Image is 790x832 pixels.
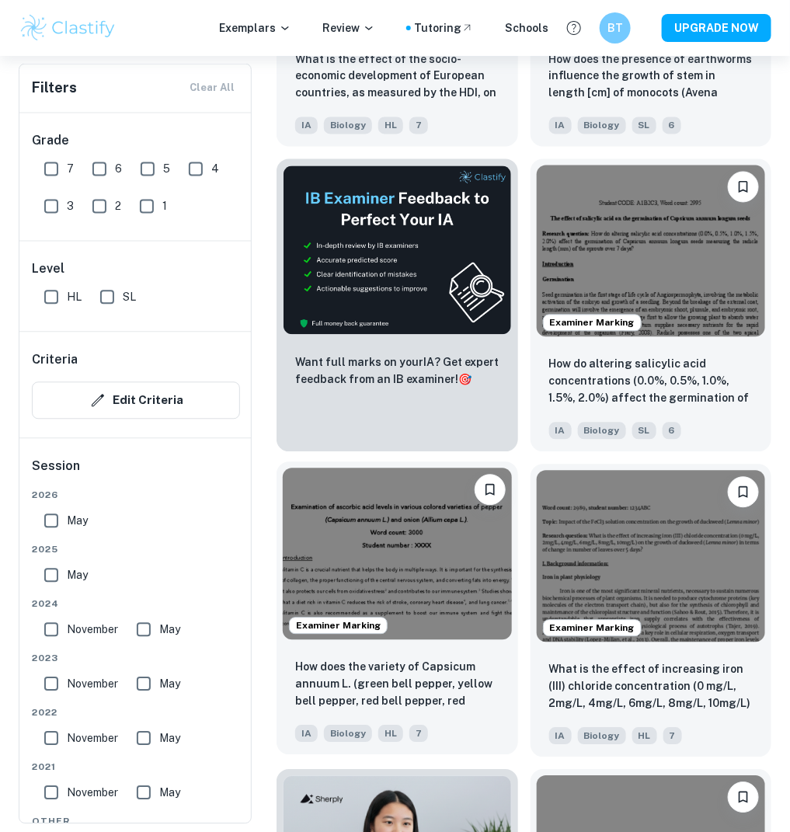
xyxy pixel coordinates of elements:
a: Schools [505,19,548,37]
span: SL [632,117,656,134]
button: Help and Feedback [561,15,587,41]
span: SL [632,423,656,440]
span: Examiner Marking [290,619,387,633]
span: 7 [663,728,682,745]
h6: Criteria [32,351,78,370]
span: May [159,730,180,747]
p: How does the presence of earthworms influence the growth of stem in length [cm] of monocots (Aven... [549,50,753,103]
a: ThumbnailWant full marks on yourIA? Get expert feedback from an IB examiner! [277,159,518,452]
span: IA [549,423,572,440]
span: Biology [578,728,626,745]
span: 2026 [32,489,240,503]
span: November [67,621,118,639]
p: Exemplars [219,19,291,37]
span: 3 [67,198,74,215]
button: Bookmark [728,782,759,813]
span: HL [632,728,657,745]
span: Biology [324,117,372,134]
span: 6 [663,117,681,134]
span: November [67,785,118,802]
span: 4 [211,161,219,178]
span: IA [549,728,572,745]
img: Clastify logo [19,12,117,44]
span: 5 [163,161,170,178]
button: Bookmark [728,172,759,203]
span: 2025 [32,543,240,557]
h6: Session [32,458,240,489]
span: May [159,621,180,639]
span: May [67,567,88,584]
span: SL [123,289,136,306]
a: Examiner MarkingBookmarkHow does the variety of Capsicum annuum L. (green bell pepper, yellow bel... [277,465,518,757]
p: What is the effect of increasing iron (III) chloride concentration (0 mg/L, 2mg/L, 4mg/L, 6mg/L, ... [549,661,753,714]
span: Examiner Marking [544,621,641,635]
span: 7 [409,117,428,134]
a: Examiner MarkingBookmarkWhat is the effect of increasing iron (III) chloride concentration (0 mg/... [531,465,772,757]
span: HL [378,726,403,743]
span: 6 [115,161,122,178]
span: 2 [115,198,121,215]
span: 2021 [32,761,240,775]
span: HL [378,117,403,134]
span: Examiner Marking [544,316,641,330]
p: Review [322,19,375,37]
span: Biology [324,726,372,743]
h6: BT [607,19,625,37]
span: May [159,785,180,802]
h6: Grade [32,132,240,151]
img: Biology IA example thumbnail: How do altering salicylic acid concentra [537,165,766,337]
span: May [159,676,180,693]
span: 6 [663,423,681,440]
span: 1 [162,198,167,215]
span: 2024 [32,597,240,611]
span: November [67,730,118,747]
span: 🎯 [458,374,472,386]
span: IA [295,117,318,134]
span: IA [295,726,318,743]
p: Want full marks on your IA ? Get expert feedback from an IB examiner! [295,354,499,388]
p: How do altering salicylic acid concentrations (0.0%, 0.5%, 1.0%, 1.5%, 2.0%) affect the germinati... [549,356,753,409]
button: Bookmark [475,475,506,506]
span: 2022 [32,706,240,720]
span: Biology [578,117,626,134]
span: Other [32,815,240,829]
span: 2023 [32,652,240,666]
h6: Filters [32,78,77,99]
span: November [67,676,118,693]
span: 7 [409,726,428,743]
span: Biology [578,423,626,440]
span: IA [549,117,572,134]
span: 7 [67,161,74,178]
button: UPGRADE NOW [662,14,771,42]
h6: Level [32,260,240,279]
span: HL [67,289,82,306]
img: Biology IA example thumbnail: What is the effect of increasing iron (I [537,471,766,642]
button: BT [600,12,631,44]
span: May [67,513,88,530]
p: What is the effect of the socio-economic development of European countries, as measured by the HD... [295,50,499,103]
button: Edit Criteria [32,382,240,419]
img: Thumbnail [283,165,512,336]
button: Bookmark [728,477,759,508]
a: Examiner MarkingBookmarkHow do altering salicylic acid concentrations (0.0%, 0.5%, 1.0%, 1.5%, 2.... [531,159,772,452]
a: Tutoring [414,19,474,37]
img: Biology IA example thumbnail: How does the variety of Capsicum annuum [283,468,512,640]
p: How does the variety of Capsicum annuum L. (green bell pepper, yellow bell pepper, red bell peppe... [295,659,499,712]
